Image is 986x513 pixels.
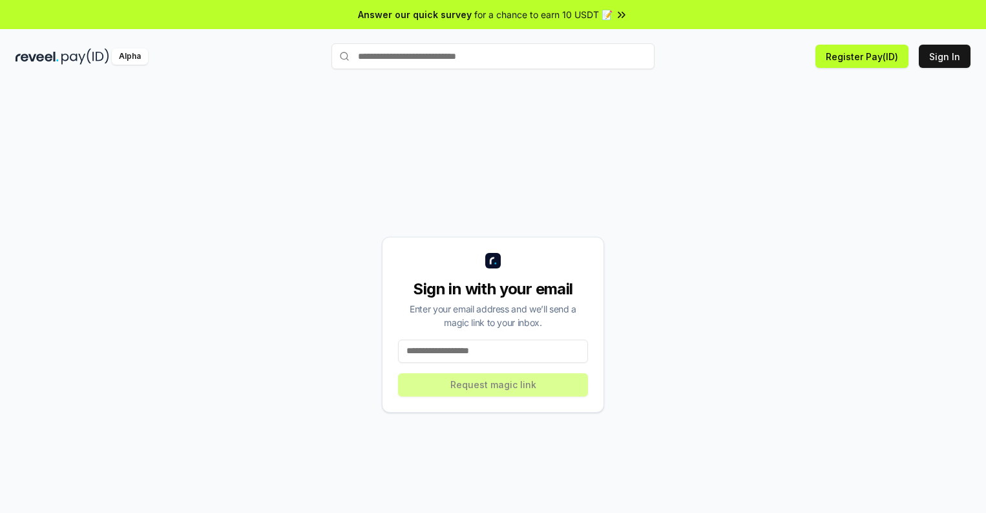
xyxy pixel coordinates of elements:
button: Sign In [919,45,970,68]
div: Enter your email address and we’ll send a magic link to your inbox. [398,302,588,329]
img: reveel_dark [16,49,59,65]
div: Alpha [112,49,148,65]
img: logo_small [485,253,501,268]
div: Sign in with your email [398,279,588,300]
button: Register Pay(ID) [815,45,908,68]
span: Answer our quick survey [358,8,472,21]
span: for a chance to earn 10 USDT 📝 [474,8,613,21]
img: pay_id [61,49,109,65]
